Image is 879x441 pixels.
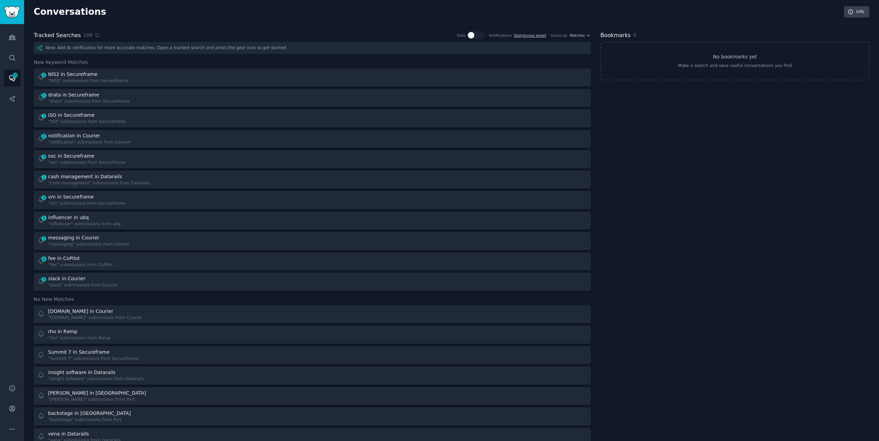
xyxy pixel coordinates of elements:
span: 2 [41,134,47,139]
div: insight software in Datarails [48,369,115,376]
a: 25 [4,70,21,87]
span: 1 [41,113,47,118]
div: vena in Datarails [48,430,89,438]
a: rho in Ramp"rho" submissions from Ramp [34,326,591,344]
a: 1cash management in Datarails"cash management" submissions from Datarails [34,171,591,189]
a: Info [844,6,869,18]
img: GummySearch logo [4,6,20,18]
div: "notification" submissions from Courier [48,139,131,146]
div: New: Add AI verification for more accurate matches. Open a tracked search and press the gear icon... [34,42,591,54]
div: "vm" submissions from Secureframe [48,201,125,207]
a: 1NIS2 in Secureframe"NIS2" submissions from Secureframe [34,68,591,87]
div: "insight software" submissions from Datarails [48,376,144,382]
a: backstage in [GEOGRAPHIC_DATA]"backstage" submissions from Port [34,407,591,426]
span: 0 [633,32,636,38]
a: insight software in Datarails"insight software" submissions from Datarails [34,366,591,385]
a: 3soc in Secureframe"soc" submissions from Secureframe [34,150,591,168]
a: No bookmarks yetMake a search and save useful conversations you find [600,42,869,80]
div: slack in Courier [48,275,85,282]
h3: No bookmarks yet [713,53,757,60]
div: NIS2 in Secureframe [48,71,98,78]
div: "NIS2" submissions from Secureframe [48,78,128,84]
span: 3 [41,154,47,159]
div: "ISO" submissions from Secureframe [48,119,126,125]
div: "[PERSON_NAME]" submissions from Port [48,397,147,403]
a: 2notification in Courier"notification" submissions from Courier [34,130,591,148]
div: [DOMAIN_NAME] in Courier [48,308,113,315]
div: influencer in ubq [48,214,89,221]
span: 1 [41,195,47,200]
a: 1vm in Secureframe"vm" submissions from Secureframe [34,191,591,209]
a: 5slack in Courier"slack" submissions from Courier [34,273,591,291]
span: 1 [41,93,47,98]
div: "messaging" submissions from Courier [48,241,130,248]
span: 5 [41,277,47,282]
div: Stats [457,33,466,38]
div: "soc" submissions from Secureframe [48,160,126,166]
div: drata in Secureframe [48,91,99,99]
div: "influencer" submissions from ubq [48,221,121,227]
a: 1ISO in Secureframe"ISO" submissions from Secureframe [34,109,591,127]
div: "fee" submissions from CoPilot [48,262,113,268]
span: 100 [83,32,92,39]
h2: Bookmarks [600,31,631,40]
a: Summit 7 in Secureframe"Summit 7" submissions from Secureframe [34,346,591,364]
div: "Summit 7" submissions from Secureframe [48,356,139,362]
div: notification in Courier [48,132,100,139]
a: Dailytoyour email [514,33,546,37]
a: 1messaging in Courier"messaging" submissions from Courier [34,232,591,250]
span: No New Matches [34,296,74,303]
div: Notifications [489,33,512,38]
div: Make a search and save useful conversations you find [678,63,792,69]
div: "[DOMAIN_NAME]" submissions from Courier [48,315,142,321]
span: New Keyword Matches [34,59,88,66]
div: messaging in Courier [48,234,99,241]
div: "cash management" submissions from Datarails [48,180,150,186]
h2: Tracked Searches [34,31,81,40]
h2: Conversations [34,7,106,18]
div: "backstage" submissions from Port [48,417,132,423]
div: fee in CoPilot [48,255,80,262]
span: 1 [41,236,47,241]
span: 25 [12,73,18,78]
div: vm in Secureframe [48,193,94,201]
div: "drata" submissions from Secureframe [48,99,130,105]
a: 1drata in Secureframe"drata" submissions from Secureframe [34,89,591,107]
span: 1 [41,175,47,180]
div: "slack" submissions from Courier [48,282,117,289]
a: 4fee in CoPilot"fee" submissions from CoPilot [34,252,591,271]
div: soc in Secureframe [48,152,94,160]
span: 1 [41,72,47,77]
a: [DOMAIN_NAME] in Courier"[DOMAIN_NAME]" submissions from Courier [34,305,591,324]
div: cash management in Datarails [48,173,122,180]
div: "rho" submissions from Ramp [48,335,111,341]
div: backstage in [GEOGRAPHIC_DATA] [48,410,131,417]
div: Summit 7 in Secureframe [48,349,110,356]
div: [PERSON_NAME] in [GEOGRAPHIC_DATA] [48,389,146,397]
a: 5influencer in ubq"influencer" submissions from ubq [34,212,591,230]
div: rho in Ramp [48,328,77,335]
button: Matches [570,33,591,38]
span: Matches [570,33,585,38]
span: 5 [41,216,47,220]
div: Group by [551,33,567,38]
span: 4 [41,257,47,261]
a: [PERSON_NAME] in [GEOGRAPHIC_DATA]"[PERSON_NAME]" submissions from Port [34,387,591,405]
div: ISO in Secureframe [48,112,94,119]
